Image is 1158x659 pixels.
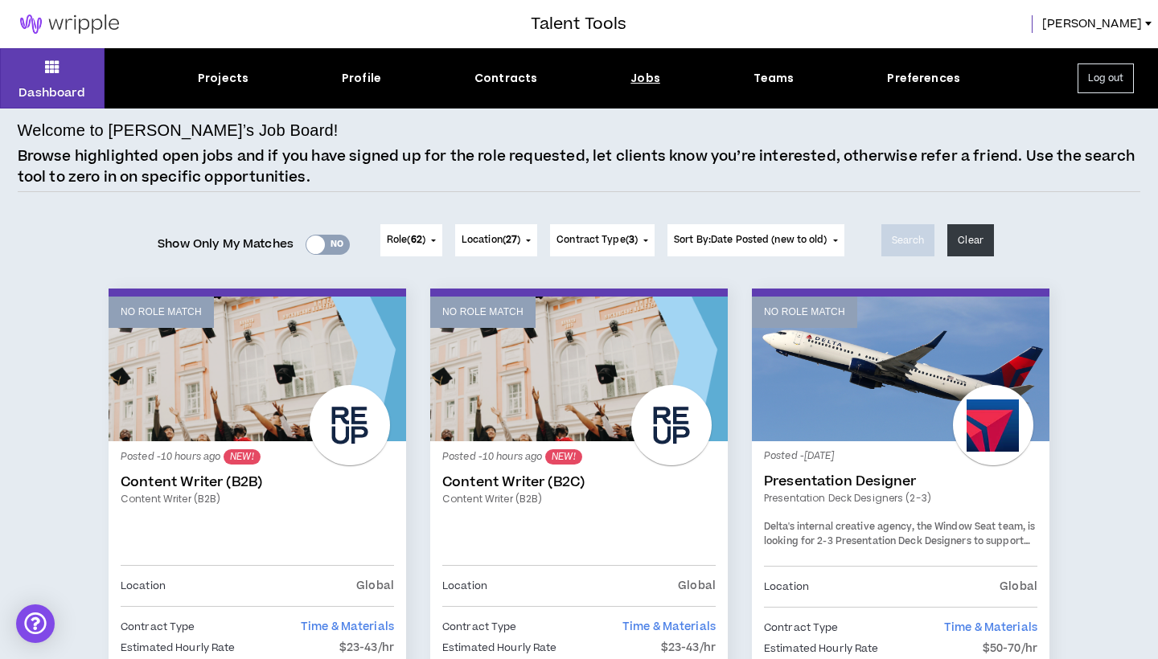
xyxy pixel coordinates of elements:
[121,577,166,595] p: Location
[356,577,394,595] p: Global
[550,224,655,256] button: Contract Type(3)
[387,233,425,248] span: Role ( )
[121,492,394,506] a: Content Writer (B2B)
[18,146,1141,187] p: Browse highlighted open jobs and if you have signed up for the role requested, let clients know y...
[121,449,394,465] p: Posted - 10 hours ago
[301,619,394,635] span: Time & Materials
[1078,63,1134,93] button: Log out
[442,639,557,657] p: Estimated Hourly Rate
[661,639,716,657] p: $23-43/hr
[18,118,339,142] h4: Welcome to [PERSON_NAME]’s Job Board!
[531,12,626,36] h3: Talent Tools
[556,233,638,248] span: Contract Type ( )
[198,70,248,87] div: Projects
[442,305,524,320] p: No Role Match
[16,604,55,643] div: Open Intercom Messenger
[442,449,716,465] p: Posted - 10 hours ago
[764,491,1037,506] a: Presentation Deck Designers (2-3)
[109,297,406,441] a: No Role Match
[121,474,394,490] a: Content Writer (B2B)
[506,233,517,247] span: 27
[121,305,202,320] p: No Role Match
[887,70,960,87] div: Preferences
[442,618,517,636] p: Contract Type
[430,297,728,441] a: No Role Match
[474,70,537,87] div: Contracts
[462,233,520,248] span: Location ( )
[764,640,879,657] p: Estimated Hourly Rate
[455,224,537,256] button: Location(27)
[752,297,1049,441] a: No Role Match
[667,224,844,256] button: Sort By:Date Posted (new to old)
[764,619,839,636] p: Contract Type
[944,620,1037,636] span: Time & Materials
[764,520,1035,576] span: Delta's internal creative agency, the Window Seat team, is looking for 2-3 Presentation Deck Desi...
[121,639,236,657] p: Estimated Hourly Rate
[442,474,716,490] a: Content Writer (B2C)
[674,233,827,247] span: Sort By: Date Posted (new to old)
[442,577,487,595] p: Location
[1042,15,1142,33] span: [PERSON_NAME]
[983,640,1037,657] p: $50-70/hr
[764,473,1037,489] a: Presentation Designer
[224,449,260,465] sup: NEW!
[629,233,634,247] span: 3
[411,233,422,247] span: 62
[764,578,809,596] p: Location
[1000,578,1037,596] p: Global
[18,84,85,101] p: Dashboard
[545,449,581,465] sup: NEW!
[121,618,195,636] p: Contract Type
[764,305,845,320] p: No Role Match
[947,224,994,256] button: Clear
[754,70,795,87] div: Teams
[622,619,716,635] span: Time & Materials
[158,232,294,256] span: Show Only My Matches
[764,449,1037,464] p: Posted - [DATE]
[442,492,716,506] a: Content Writer (B2B)
[881,224,935,256] button: Search
[342,70,381,87] div: Profile
[380,224,442,256] button: Role(62)
[339,639,394,657] p: $23-43/hr
[678,577,716,595] p: Global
